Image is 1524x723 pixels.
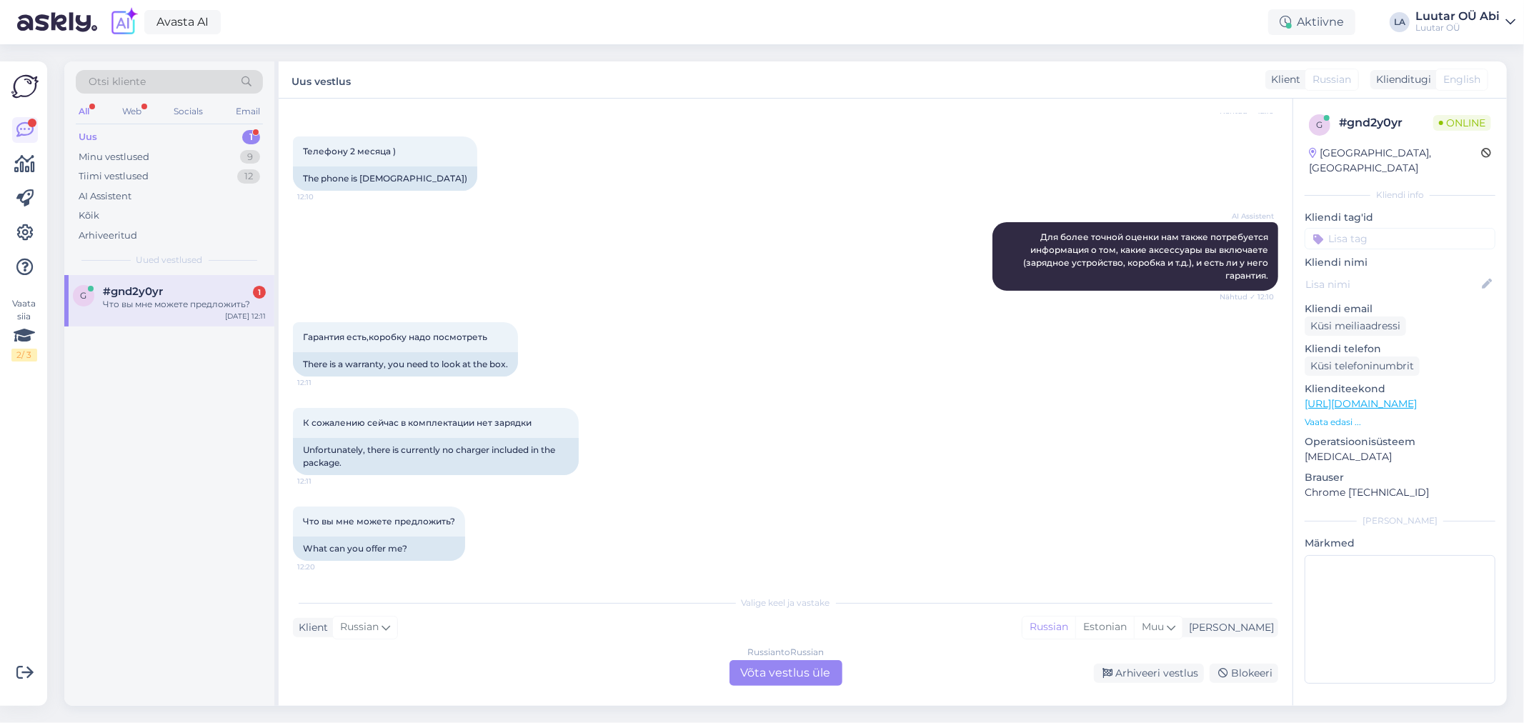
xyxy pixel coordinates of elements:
div: Vaata siia [11,297,37,361]
span: Что вы мне можете предложить? [303,516,455,527]
div: Klient [293,620,328,635]
img: Askly Logo [11,73,39,100]
div: Web [119,102,144,121]
div: AI Assistent [79,189,131,204]
div: Tiimi vestlused [79,169,149,184]
p: Klienditeekond [1305,382,1495,397]
div: Socials [171,102,206,121]
div: Uus [79,130,97,144]
p: Brauser [1305,470,1495,485]
span: g [1317,119,1323,130]
div: Luutar OÜ [1415,22,1500,34]
div: Klienditugi [1370,72,1431,87]
div: Russian to Russian [747,646,824,659]
a: [URL][DOMAIN_NAME] [1305,397,1417,410]
span: Russian [340,619,379,635]
p: Kliendi email [1305,301,1495,316]
span: 12:11 [297,377,351,388]
div: # gnd2y0yr [1339,114,1433,131]
p: Kliendi telefon [1305,341,1495,356]
div: Aktiivne [1268,9,1355,35]
span: 12:20 [297,562,351,572]
p: Kliendi tag'id [1305,210,1495,225]
div: Email [233,102,263,121]
div: The phone is [DEMOGRAPHIC_DATA]) [293,166,477,191]
div: 2 / 3 [11,349,37,361]
span: Телефону 2 месяца ) [303,146,396,156]
span: Uued vestlused [136,254,203,266]
p: Vaata edasi ... [1305,416,1495,429]
span: Otsi kliente [89,74,146,89]
div: [GEOGRAPHIC_DATA], [GEOGRAPHIC_DATA] [1309,146,1481,176]
span: Russian [1313,72,1351,87]
span: Nähtud ✓ 12:10 [1220,291,1274,302]
div: [PERSON_NAME] [1183,620,1274,635]
span: Online [1433,115,1491,131]
a: Luutar OÜ AbiLuutar OÜ [1415,11,1515,34]
input: Lisa tag [1305,228,1495,249]
div: 12 [237,169,260,184]
input: Lisa nimi [1305,276,1479,292]
div: There is a warranty, you need to look at the box. [293,352,518,377]
div: Kliendi info [1305,189,1495,201]
div: Valige keel ja vastake [293,597,1278,609]
a: Avasta AI [144,10,221,34]
div: Luutar OÜ Abi [1415,11,1500,22]
div: Estonian [1075,617,1134,638]
span: Гарантия есть,коробку надо посмотреть [303,331,487,342]
span: #gnd2y0yr [103,285,163,298]
div: What can you offer me? [293,537,465,561]
div: [PERSON_NAME] [1305,514,1495,527]
p: Märkmed [1305,536,1495,551]
div: Küsi meiliaadressi [1305,316,1406,336]
label: Uus vestlus [292,70,351,89]
p: Operatsioonisüsteem [1305,434,1495,449]
div: Arhiveeri vestlus [1094,664,1204,683]
span: 12:11 [297,476,351,487]
span: Muu [1142,620,1164,633]
div: Minu vestlused [79,150,149,164]
div: Unfortunately, there is currently no charger included in the package. [293,438,579,475]
div: Kõik [79,209,99,223]
p: Kliendi nimi [1305,255,1495,270]
p: Chrome [TECHNICAL_ID] [1305,485,1495,500]
div: 9 [240,150,260,164]
img: explore-ai [109,7,139,37]
div: Võta vestlus üle [729,660,842,686]
div: LA [1390,12,1410,32]
span: AI Assistent [1220,211,1274,221]
div: All [76,102,92,121]
span: Для более точной оценки нам также потребуется информация о том, какие аксессуары вы включаете (за... [1023,231,1270,281]
span: 12:10 [297,191,351,202]
div: 1 [253,286,266,299]
div: Küsi telefoninumbrit [1305,356,1420,376]
span: g [81,290,87,301]
div: Russian [1022,617,1075,638]
div: Arhiveeritud [79,229,137,243]
p: [MEDICAL_DATA] [1305,449,1495,464]
span: К сожалению сейчас в комплектации нет зарядки [303,417,532,428]
div: Что вы мне можете предложить? [103,298,266,311]
div: Blokeeri [1210,664,1278,683]
div: 1 [242,130,260,144]
div: Klient [1265,72,1300,87]
span: English [1443,72,1480,87]
div: [DATE] 12:11 [225,311,266,321]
